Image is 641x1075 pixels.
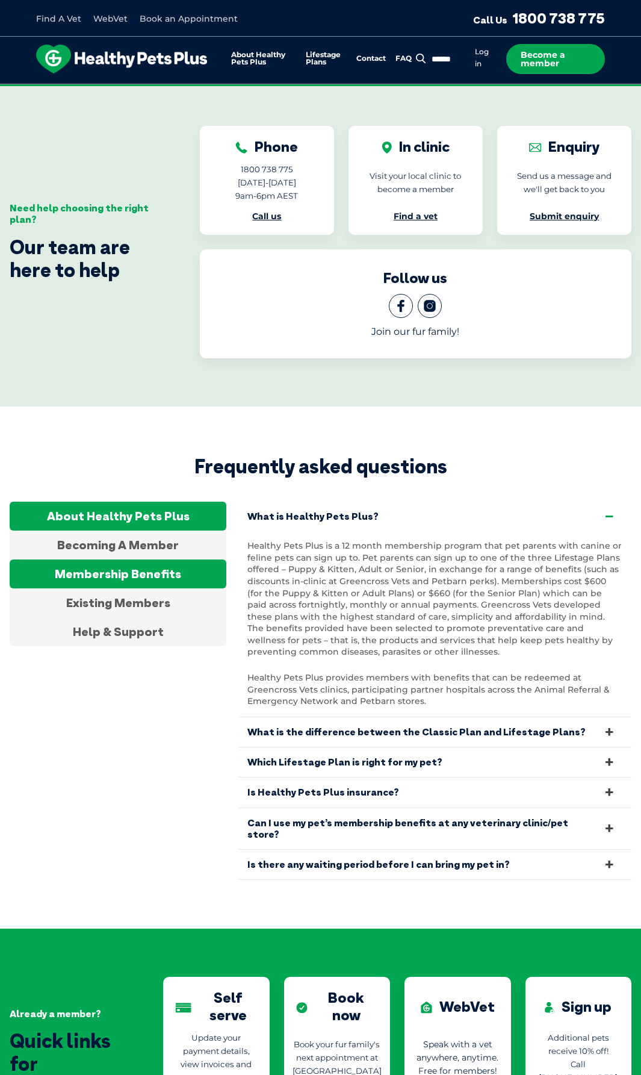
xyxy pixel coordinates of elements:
[238,747,631,777] a: Which Lifestage Plan is right for my pet?
[140,13,238,24] a: Book an Appointment
[529,142,541,154] img: Enquiry
[10,235,164,282] div: Our team are here to help
[252,211,281,222] a: Call us
[473,9,605,27] a: Call Us1800 738 775
[247,540,622,658] p: Healthy Pets Plus is a 12 month membership program that pet parents with canine or feline pets ca...
[235,191,298,201] span: 9am-6pm AEST
[421,1002,432,1014] img: WebVet
[530,211,599,222] a: Submit enquiry
[10,588,226,617] div: Existing Members
[36,13,81,24] a: Find A Vet
[395,55,412,63] a: FAQ
[529,138,600,155] div: Enquiry
[238,717,631,747] a: What is the difference between the Classic Plan and Lifestage Plans?
[93,13,128,24] a: WebVet
[506,44,605,74] a: Become a member
[10,202,164,225] div: Need help choosing the right plan?
[545,1002,554,1014] img: Sign up
[382,138,450,155] div: In clinic
[517,171,612,194] span: Send us a message and we'll get back to you
[238,777,631,807] a: Is Healthy Pets Plus insurance?
[241,164,293,174] span: 1800 738 775
[382,142,392,154] img: In clinic
[10,455,631,478] h2: Frequently asked questions
[10,559,226,588] div: Membership Benefits
[370,171,461,194] span: Visit your local clinic to become a member
[416,1039,498,1063] span: Speak with a vet anywhere, anytime.
[545,989,612,1024] div: Sign up
[175,1002,191,1014] img: Self serve
[356,55,386,63] a: Contact
[10,1008,127,1020] div: Already a member?
[238,850,631,879] a: Is there any waiting period before I can bring my pet in?
[394,211,438,222] a: Find a vet
[175,989,258,1024] div: Self serve
[296,1002,308,1014] img: Book now
[10,617,226,646] div: Help & Support
[238,178,296,187] span: [DATE]-[DATE]
[96,84,545,95] span: Proactive, preventative wellness program designed to keep your pet healthier and happier for longer
[235,142,247,154] img: Phone
[475,47,489,69] a: Log in
[10,502,226,531] div: About Healthy Pets Plus
[36,45,207,73] img: hpp-logo
[238,808,631,849] a: Can I use my pet’s membership benefits at any veterinary clinic/pet store?
[296,989,379,1024] div: Book now
[231,51,296,66] a: About Healthy Pets Plus
[235,138,298,155] div: Phone
[421,989,495,1024] div: WebVet
[413,52,429,64] button: Search
[371,325,459,338] p: Join our fur family!
[238,502,631,531] a: What is Healthy Pets Plus?
[383,269,447,287] div: Follow us
[10,531,226,559] div: Becoming A Member
[473,14,507,26] span: Call Us
[306,51,347,66] a: Lifestage Plans
[247,672,622,708] p: Healthy Pets Plus provides members with benefits that can be redeemed at Greencross Vets clinics,...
